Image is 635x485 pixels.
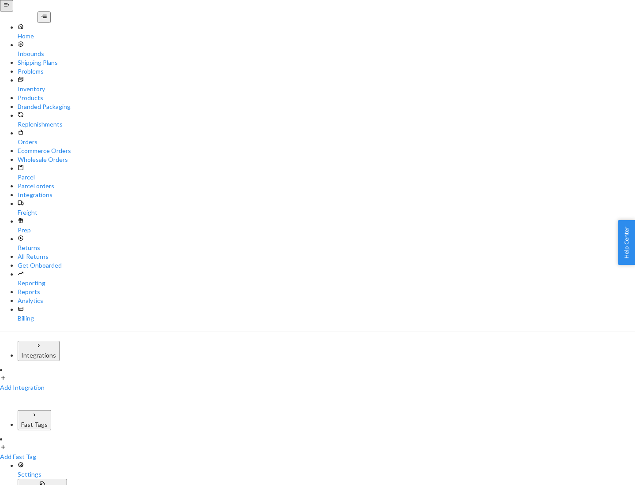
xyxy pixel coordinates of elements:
a: Prep [18,217,635,235]
a: Orders [18,129,635,146]
a: Reports [18,287,635,296]
a: Returns [18,235,635,252]
a: Analytics [18,296,635,305]
button: Fast Tags [18,410,51,430]
a: Integrations [18,190,635,199]
div: Prep [18,226,635,235]
div: Orders [18,138,635,146]
a: Problems [18,67,635,76]
a: All Returns [18,252,635,261]
button: Integrations [18,341,60,361]
a: Inventory [18,76,635,93]
a: Settings [18,461,635,479]
a: Home [18,23,635,41]
div: Parcel [18,173,635,182]
a: Ecommerce Orders [18,146,635,155]
a: Freight [18,199,635,217]
div: Integrations [21,351,56,360]
div: Freight [18,208,635,217]
div: Inventory [18,85,635,93]
button: Close Navigation [37,11,51,23]
a: Branded Packaging [18,102,635,111]
a: Inbounds [18,41,635,58]
div: Settings [18,470,635,479]
a: Shipping Plans [18,58,635,67]
a: Replenishments [18,111,635,129]
div: Reporting [18,279,635,287]
a: Get Onboarded [18,261,635,270]
div: Billing [18,314,635,323]
a: Parcel [18,164,635,182]
a: Parcel orders [18,182,635,190]
div: Fast Tags [21,420,48,429]
div: Replenishments [18,120,635,129]
a: Wholesale Orders [18,155,635,164]
div: Home [18,32,635,41]
div: Returns [18,243,635,252]
a: Billing [18,305,635,323]
a: Products [18,93,635,102]
a: Reporting [18,270,635,287]
div: Inbounds [18,49,635,58]
button: Help Center [618,220,635,265]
